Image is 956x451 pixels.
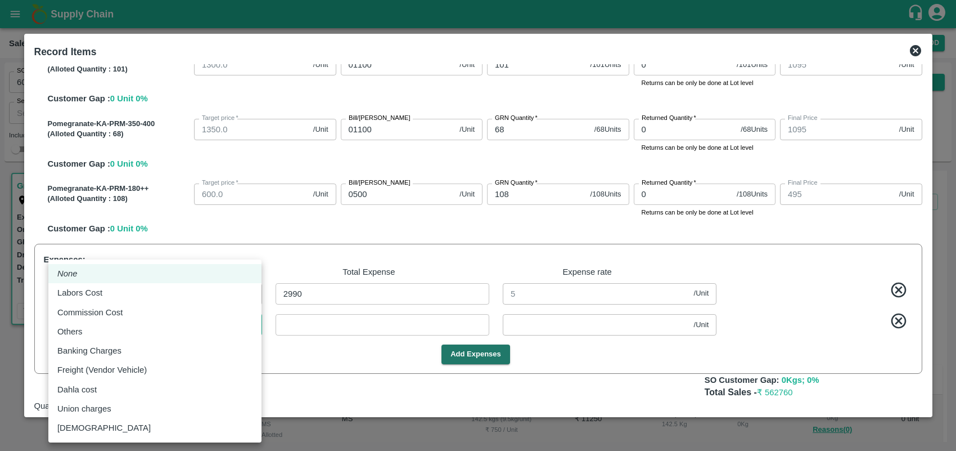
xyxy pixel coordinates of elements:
[57,403,111,415] p: Union charges
[57,267,78,280] em: None
[57,364,147,376] p: Freight (Vendor Vehicle)
[57,422,151,434] p: [DEMOGRAPHIC_DATA]
[57,325,83,338] p: Others
[57,345,121,357] p: Banking Charges
[57,383,97,396] p: Dahla cost
[57,287,102,299] p: Labors Cost
[57,306,123,319] p: Commission Cost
